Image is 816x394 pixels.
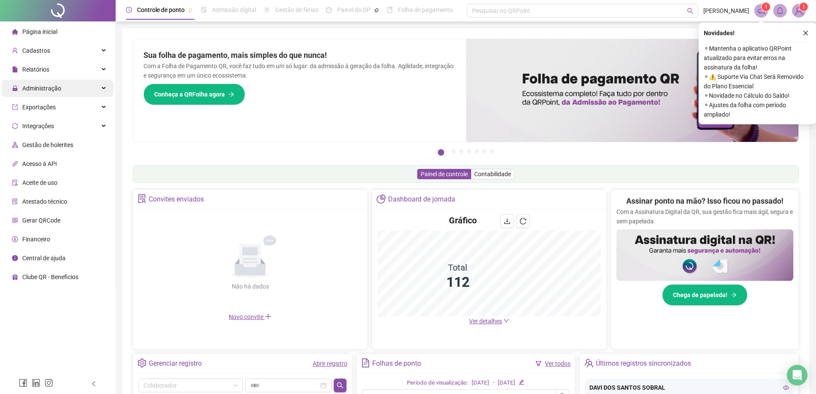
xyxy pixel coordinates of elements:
span: Central de ajuda [22,255,66,262]
span: Chega de papelada! [673,290,727,300]
span: down [503,318,509,324]
div: DAVI DOS SANTOS SOBRAL [589,383,789,392]
span: plus [265,313,272,320]
span: file-done [201,7,207,13]
img: 59777 [792,4,805,17]
span: 1 [765,4,768,10]
div: Convites enviados [149,192,204,207]
span: filter [535,361,541,367]
span: Exportações [22,104,56,111]
span: Administração [22,85,61,92]
span: pushpin [188,8,193,13]
button: 1 [438,149,444,156]
p: Com a Assinatura Digital da QR, sua gestão fica mais ágil, segura e sem papelada. [616,207,793,226]
span: audit [12,180,18,186]
span: edit [519,379,524,385]
span: arrow-right [228,91,234,97]
button: 2 [451,149,456,153]
span: left [91,381,97,387]
span: ⚬ Mantenha o aplicativo QRPoint atualizado para evitar erros na assinatura da folha! [704,44,811,72]
button: Conheça a QRFolha agora [143,84,245,105]
div: Gerenciar registro [149,356,202,371]
div: Não há dados [211,282,290,291]
span: reload [520,218,526,225]
span: apartment [12,142,18,148]
span: Financeiro [22,236,50,243]
span: solution [137,194,146,203]
span: Relatórios [22,66,49,73]
span: bell [776,7,784,15]
button: 6 [482,149,487,153]
button: Chega de papelada! [662,284,747,306]
button: 4 [467,149,471,153]
span: search [687,8,693,14]
span: team [584,358,593,367]
span: ⚬ Novidade no Cálculo do Saldo! [704,91,811,100]
span: Página inicial [22,28,57,35]
span: Novo convite [229,313,272,320]
span: Cadastros [22,47,50,54]
span: lock [12,85,18,91]
span: export [12,104,18,110]
span: search [337,382,344,389]
span: Admissão digital [212,6,256,13]
span: book [387,7,393,13]
span: dashboard [326,7,332,13]
a: Ver detalhes down [469,318,509,325]
span: Clube QR - Beneficios [22,274,78,280]
h4: Gráfico [449,214,477,226]
p: Com a Folha de Pagamento QR, você faz tudo em um só lugar: da admissão à geração da folha. Agilid... [143,61,456,80]
button: 7 [490,149,494,153]
div: [DATE] [498,379,515,388]
button: 3 [459,149,463,153]
span: arrow-right [731,292,737,298]
span: clock-circle [126,7,132,13]
span: file [12,66,18,72]
span: ⚬ Ajustes da folha com período ampliado! [704,100,811,119]
a: Abrir registro [313,360,347,367]
span: Gerar QRCode [22,217,60,224]
span: linkedin [32,379,40,387]
span: user-add [12,48,18,54]
span: ⚬ ⚠️ Suporte Via Chat Será Removido do Plano Essencial [704,72,811,91]
a: Ver todos [545,360,571,367]
div: Período de visualização: [407,379,468,388]
div: Folhas de ponto [372,356,421,371]
span: close [803,30,809,36]
span: Gestão de férias [275,6,318,13]
span: notification [757,7,765,15]
span: Ver detalhes [469,318,502,325]
span: sun [264,7,270,13]
span: dollar [12,236,18,242]
span: setting [137,358,146,367]
img: banner%2F02c71560-61a6-44d4-94b9-c8ab97240462.png [616,229,793,281]
span: Folha de pagamento [398,6,453,13]
span: solution [12,199,18,205]
h2: Assinar ponto na mão? Isso ficou no passado! [626,195,783,207]
h2: Sua folha de pagamento, mais simples do que nunca! [143,49,456,61]
span: pie-chart [377,194,386,203]
div: Dashboard de jornada [388,192,455,207]
span: instagram [45,379,53,387]
div: - [493,379,494,388]
span: download [504,218,511,225]
sup: Atualize o seu contato no menu Meus Dados [799,3,808,11]
span: 1 [802,4,805,10]
span: eye [783,385,789,391]
span: Atestado técnico [22,198,67,205]
span: Aceite de uso [22,179,57,186]
span: sync [12,123,18,129]
sup: 1 [762,3,770,11]
span: file-text [361,358,370,367]
span: facebook [19,379,27,387]
span: Painel do DP [337,6,371,13]
span: info-circle [12,255,18,261]
span: api [12,161,18,167]
button: 5 [475,149,479,153]
span: pushpin [374,8,379,13]
span: Acesso à API [22,160,57,167]
span: qrcode [12,217,18,223]
span: Novidades ! [704,28,735,38]
div: [DATE] [472,379,489,388]
div: Open Intercom Messenger [787,365,807,385]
